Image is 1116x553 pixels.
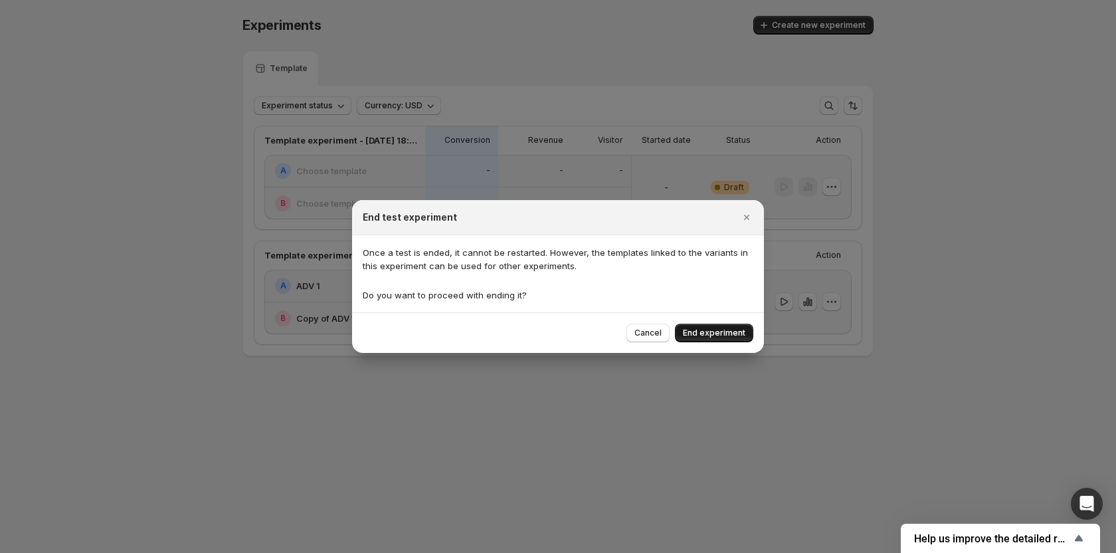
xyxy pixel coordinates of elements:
button: Show survey - Help us improve the detailed report for A/B campaigns [914,530,1087,546]
h2: End test experiment [363,211,457,224]
span: End experiment [683,328,745,338]
p: Once a test is ended, it cannot be restarted. However, the templates linked to the variants in th... [363,246,753,273]
button: End experiment [675,324,753,342]
div: Open Intercom Messenger [1071,488,1103,520]
p: Do you want to proceed with ending it? [363,288,753,302]
button: Cancel [626,324,670,342]
span: Help us improve the detailed report for A/B campaigns [914,532,1071,545]
button: Close [737,208,756,227]
span: Cancel [634,328,662,338]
